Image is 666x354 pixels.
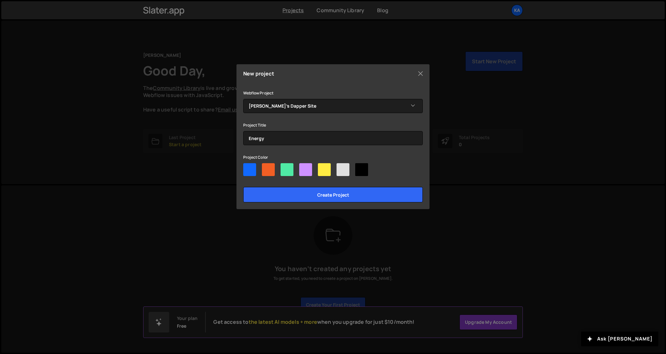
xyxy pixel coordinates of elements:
[416,69,425,78] button: Close
[243,122,266,128] label: Project Title
[581,332,658,346] button: Ask [PERSON_NAME]
[243,154,268,161] label: Project Color
[243,90,273,96] label: Webflow Project
[243,187,423,202] input: Create project
[243,71,274,76] h5: New project
[243,131,423,145] input: Project name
